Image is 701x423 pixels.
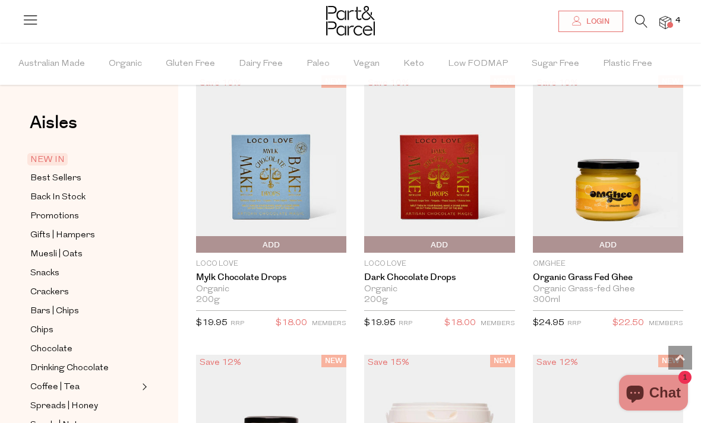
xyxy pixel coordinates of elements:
[30,190,138,205] a: Back In Stock
[196,75,346,253] img: Mylk Chocolate Drops
[30,285,69,300] span: Crackers
[30,399,98,414] span: Spreads | Honey
[30,171,138,186] a: Best Sellers
[659,16,671,28] a: 4
[399,320,412,327] small: RRP
[312,320,346,327] small: MEMBERS
[364,75,514,253] img: Dark Chocolate Drops
[326,6,375,36] img: Part&Parcel
[276,316,307,331] span: $18.00
[533,284,683,295] div: Organic Grass-fed Ghee
[490,355,515,367] span: NEW
[30,266,59,281] span: Snacks
[364,319,396,327] span: $19.95
[612,316,644,331] span: $22.50
[481,320,515,327] small: MEMBERS
[30,190,86,205] span: Back In Stock
[672,15,683,26] span: 4
[139,380,147,394] button: Expand/Collapse Coffee | Tea
[30,323,138,338] a: Chips
[196,259,346,269] p: Loco Love
[18,43,85,85] span: Australian Made
[166,43,215,85] span: Gluten Free
[30,209,79,224] span: Promotions
[196,319,228,327] span: $19.95
[364,295,388,306] span: 200g
[615,375,691,414] inbox-online-store-chat: Shopify online store chat
[364,272,514,283] a: Dark Chocolate Drops
[583,17,610,27] span: Login
[30,114,77,144] a: Aisles
[230,320,244,327] small: RRP
[448,43,508,85] span: Low FODMAP
[30,110,77,136] span: Aisles
[558,11,623,32] a: Login
[307,43,330,85] span: Paleo
[30,152,138,167] a: NEW IN
[444,316,476,331] span: $18.00
[30,380,80,395] span: Coffee | Tea
[567,320,581,327] small: RRP
[533,75,683,253] img: Organic Grass Fed Ghee
[533,236,683,253] button: Add To Parcel
[658,355,683,367] span: NEW
[364,284,514,295] div: Organic
[30,304,79,319] span: Bars | Chips
[30,266,138,281] a: Snacks
[533,295,560,306] span: 300ml
[196,284,346,295] div: Organic
[30,323,53,338] span: Chips
[321,355,346,367] span: NEW
[27,153,68,166] span: NEW IN
[30,228,95,243] span: Gifts | Hampers
[196,236,346,253] button: Add To Parcel
[533,272,683,283] a: Organic Grass Fed Ghee
[30,285,138,300] a: Crackers
[603,43,652,85] span: Plastic Free
[533,259,683,269] p: OMGhee
[196,355,245,371] div: Save 12%
[403,43,424,85] span: Keto
[30,380,138,395] a: Coffee | Tea
[30,342,138,357] a: Chocolate
[239,43,283,85] span: Dairy Free
[30,342,72,357] span: Chocolate
[532,43,579,85] span: Sugar Free
[30,304,138,319] a: Bars | Chips
[109,43,142,85] span: Organic
[30,247,83,262] span: Muesli | Oats
[30,228,138,243] a: Gifts | Hampers
[196,272,346,283] a: Mylk Chocolate Drops
[649,320,683,327] small: MEMBERS
[30,399,138,414] a: Spreads | Honey
[364,236,514,253] button: Add To Parcel
[30,209,138,224] a: Promotions
[533,355,582,371] div: Save 12%
[30,361,138,376] a: Drinking Chocolate
[533,319,564,327] span: $24.95
[30,171,81,186] span: Best Sellers
[30,247,138,262] a: Muesli | Oats
[196,295,220,306] span: 200g
[364,259,514,269] p: Loco Love
[353,43,380,85] span: Vegan
[30,361,109,376] span: Drinking Chocolate
[364,355,413,371] div: Save 15%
